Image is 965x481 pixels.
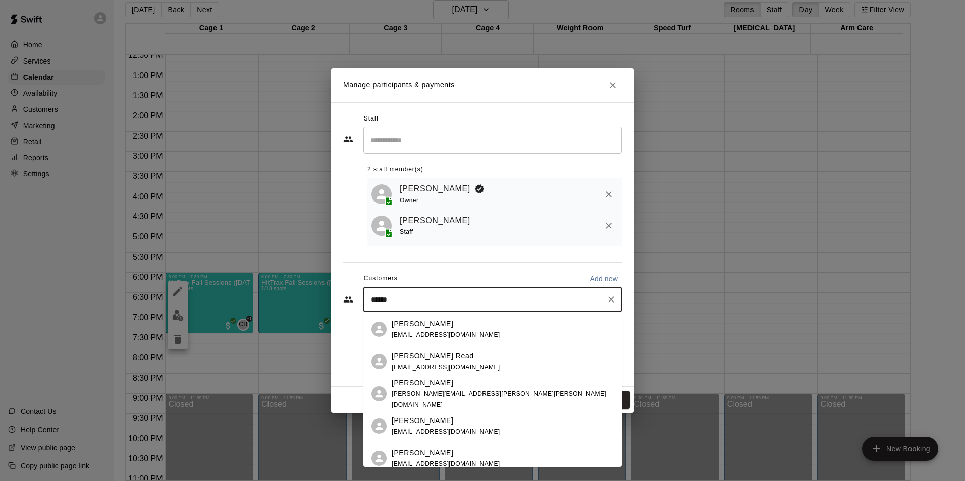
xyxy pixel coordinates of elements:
[392,428,500,435] span: [EMAIL_ADDRESS][DOMAIN_NAME]
[392,460,500,467] span: [EMAIL_ADDRESS][DOMAIN_NAME]
[364,271,398,287] span: Customers
[400,182,470,195] a: [PERSON_NAME]
[364,111,379,127] span: Staff
[371,322,387,337] div: Carter Houck
[363,127,622,153] div: Search staff
[604,292,618,307] button: Clear
[392,390,606,408] span: [PERSON_NAME][EMAIL_ADDRESS][PERSON_NAME][PERSON_NAME][DOMAIN_NAME]
[400,228,413,235] span: Staff
[392,364,500,371] span: [EMAIL_ADDRESS][DOMAIN_NAME]
[474,184,485,194] svg: Booking Owner
[371,184,392,204] div: Colby Betz
[392,351,474,362] p: [PERSON_NAME] Read
[589,274,618,284] p: Add new
[392,378,453,388] p: [PERSON_NAME]
[600,217,618,235] button: Remove
[371,451,387,466] div: Carter Pope
[600,185,618,203] button: Remove
[343,294,353,305] svg: Customers
[371,386,387,401] div: Carter Tawney
[343,134,353,144] svg: Staff
[604,76,622,94] button: Close
[367,162,423,178] span: 2 staff member(s)
[392,319,453,329] p: [PERSON_NAME]
[400,214,470,227] a: [PERSON_NAME]
[392,331,500,338] span: [EMAIL_ADDRESS][DOMAIN_NAME]
[392,415,453,426] p: [PERSON_NAME]
[371,216,392,236] div: Corey Betz
[343,80,455,90] p: Manage participants & payments
[371,418,387,434] div: Carter Kurtz
[392,448,453,458] p: [PERSON_NAME]
[363,287,622,312] div: Start typing to search customers...
[585,271,622,287] button: Add new
[400,197,418,204] span: Owner
[371,354,387,369] div: Carter Read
